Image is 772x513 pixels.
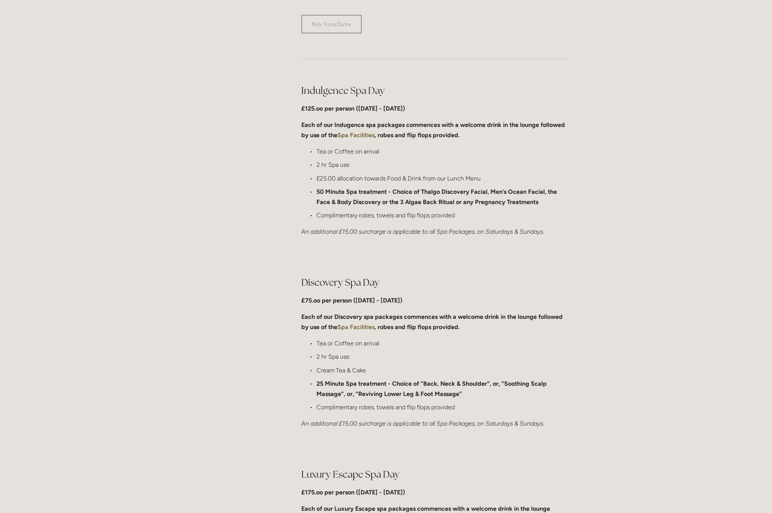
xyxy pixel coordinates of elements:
[316,146,568,157] p: Tea or Coffee on arrival
[316,338,568,348] p: Tea or Coffee on arrival
[301,121,566,139] strong: Each of our Indugence spa packages commences with a welcome drink in the lounge followed by use o...
[316,210,568,220] p: Complimentary robes, towels and flip flops provided
[301,297,402,304] strong: £75.oo per person ([DATE] - [DATE])
[375,131,460,139] strong: , robes and flip flops provided.
[316,351,568,362] p: 2 hr Spa use
[316,402,568,412] p: Complimentary robes, towels and flip flops provided
[301,228,544,235] em: An additional £15.00 surcharge is applicable to all Spa Packages, on Saturdays & Sundays.
[301,420,544,427] em: An additional £15.00 surcharge is applicable to all Spa Packages, on Saturdays & Sundays.
[337,323,375,331] a: Spa Facilities
[316,365,568,375] p: Cream Tea & Cake
[301,489,405,496] strong: £175.oo per person ([DATE] - [DATE])
[301,105,405,112] strong: £125.oo per person ([DATE] - [DATE])
[316,160,568,170] p: 2 hr Spa use
[301,276,568,289] h2: Discovery Spa Day
[301,313,564,331] strong: Each of our Discovery spa packages commences with a welcome drink in the lounge followed by use o...
[301,15,362,33] a: Buy Vouchers
[316,188,558,206] strong: 50 Minute Spa treatment - Choice of Thalgo Discovery Facial, Men’s Ocean Facial, the Face & Body ...
[316,380,548,397] strong: 25 Minute Spa treatment - Choice of “Back, Neck & Shoulder", or, “Soothing Scalp Massage”, or, “R...
[301,468,568,481] h2: Luxury Escape Spa Day
[337,131,375,139] a: Spa Facilities
[316,173,568,184] p: £25.00 allocation towards Food & Drink from our Lunch Menu
[375,323,460,331] strong: , robes and flip flops provided.
[301,84,568,97] h2: Indulgence Spa Day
